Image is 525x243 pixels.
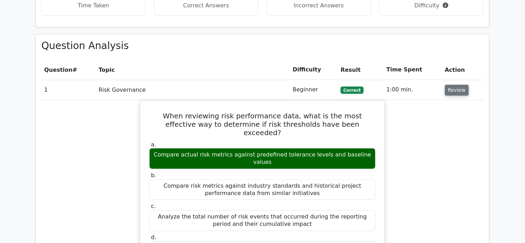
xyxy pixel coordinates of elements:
span: a. [151,141,156,148]
td: 1 [41,80,96,100]
td: 1:00 min. [384,80,442,100]
td: Risk Governance [96,80,290,100]
p: Difficulty [386,1,478,10]
p: Time Taken [47,1,140,10]
span: c. [151,203,156,209]
th: Result [338,60,384,80]
button: Review [445,85,469,96]
div: Compare risk metrics against industry standards and historical project performance data from simi... [149,179,376,200]
span: d. [151,234,156,241]
div: Compare actual risk metrics against predefined tolerance levels and baseline values [149,148,376,169]
span: Question [44,67,73,73]
span: b. [151,172,156,179]
th: Topic [96,60,290,80]
h5: When reviewing risk performance data, what is the most effective way to determine if risk thresho... [149,112,376,137]
div: Analyze the total number of risk events that occurred during the reporting period and their cumul... [149,210,376,231]
p: Correct Answers [160,1,253,10]
span: Correct [341,86,363,93]
th: Difficulty [290,60,338,80]
h3: Question Analysis [41,40,484,52]
th: Action [442,60,484,80]
p: Incorrect Answers [273,1,365,10]
td: Beginner [290,80,338,100]
th: # [41,60,96,80]
th: Time Spent [384,60,442,80]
